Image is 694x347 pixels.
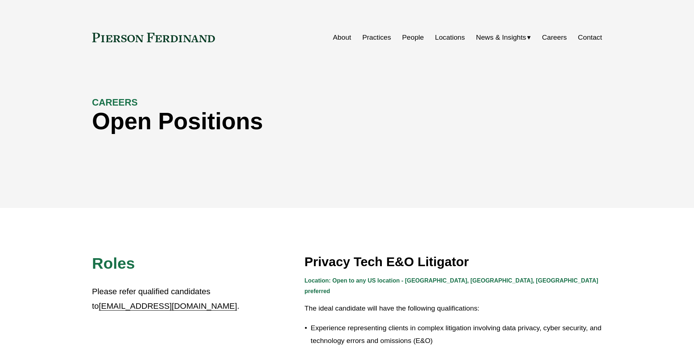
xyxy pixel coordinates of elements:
[311,322,602,347] p: Experience representing clients in complex litigation involving data privacy, cyber security, and...
[99,301,237,311] a: [EMAIL_ADDRESS][DOMAIN_NAME]
[92,284,241,314] p: Please refer qualified candidates to .
[402,31,424,44] a: People
[92,108,475,135] h1: Open Positions
[542,31,567,44] a: Careers
[476,31,526,44] span: News & Insights
[476,31,531,44] a: folder dropdown
[305,302,602,315] p: The ideal candidate will have the following qualifications:
[578,31,602,44] a: Contact
[305,277,600,294] strong: Location: Open to any US location - [GEOGRAPHIC_DATA], [GEOGRAPHIC_DATA], [GEOGRAPHIC_DATA] prefe...
[92,97,138,107] strong: CAREERS
[333,31,351,44] a: About
[92,255,135,272] span: Roles
[362,31,391,44] a: Practices
[435,31,465,44] a: Locations
[305,254,602,270] h3: Privacy Tech E&O Litigator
